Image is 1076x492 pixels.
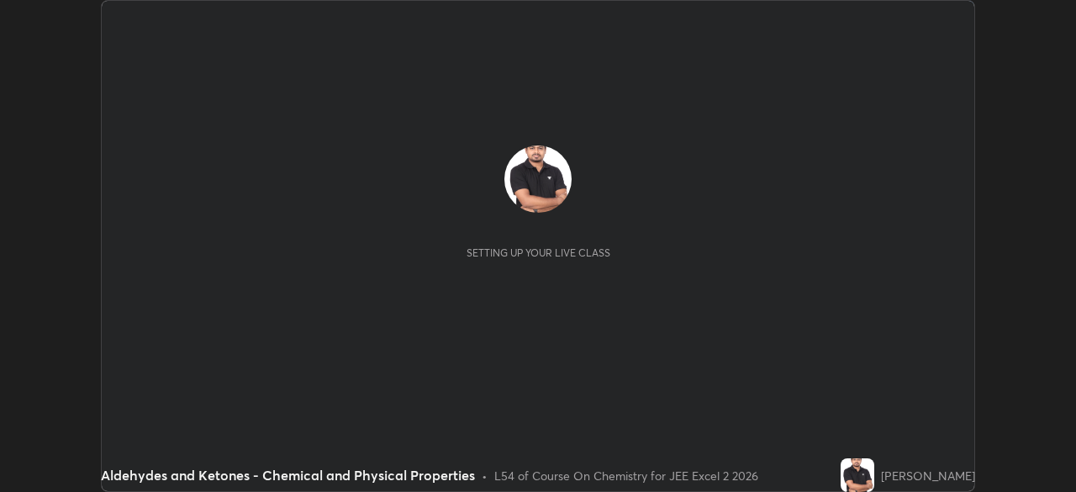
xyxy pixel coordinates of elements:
img: 5fba970c85c7484fbef5fa1617cbed6b.jpg [504,145,572,213]
div: L54 of Course On Chemistry for JEE Excel 2 2026 [494,467,758,484]
div: • [482,467,488,484]
div: Setting up your live class [467,246,610,259]
div: [PERSON_NAME] [881,467,975,484]
img: 5fba970c85c7484fbef5fa1617cbed6b.jpg [841,458,874,492]
div: Aldehydes and Ketones - Chemical and Physical Properties [101,465,475,485]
